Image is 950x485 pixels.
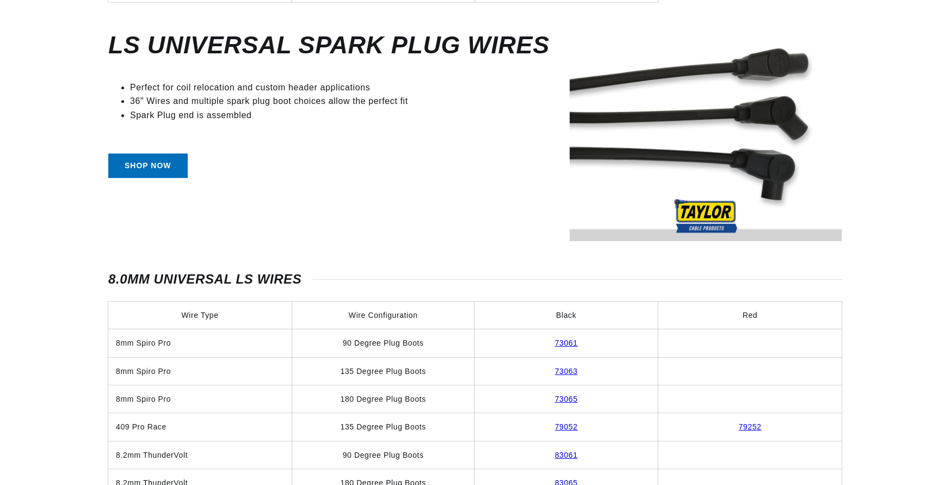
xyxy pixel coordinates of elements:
td: 135 Degree Plug Boots [292,413,474,441]
a: 83061 [555,451,578,459]
li: 36" Wires and multiple spark plug boot choices allow the perfect fit [130,94,842,108]
a: Shop Now [108,154,188,178]
a: 73065 [555,395,578,403]
a: 79252 [738,422,761,431]
h3: LS Universal Spark Plug Wires [108,35,842,56]
a: 73063 [555,367,578,376]
td: 135 Degree Plug Boots [292,357,474,385]
td: Black [474,302,658,329]
td: 8mm Spiro Pro [108,357,292,385]
td: 90 Degree Plug Boots [292,329,474,357]
a: 79052 [555,422,578,431]
td: Wire Configuration [292,302,474,329]
li: Perfect for coil relocation and custom header applications [130,81,842,95]
h2: 8.0mm Universal LS Wires [108,274,842,285]
img: Taylor-LS-Wires.jpg [570,35,842,241]
td: 8mm Spiro Pro [108,385,292,413]
td: 8.2mm ThunderVolt [108,441,292,469]
td: 409 Pro Race [108,413,292,441]
td: 180 Degree Plug Boots [292,385,474,413]
a: 73061 [555,339,578,347]
td: Red [658,302,842,329]
td: 8mm Spiro Pro [108,329,292,357]
td: 90 Degree Plug Boots [292,441,474,469]
li: Spark Plug end is assembled [130,108,842,122]
div: Wire Type [116,309,284,321]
